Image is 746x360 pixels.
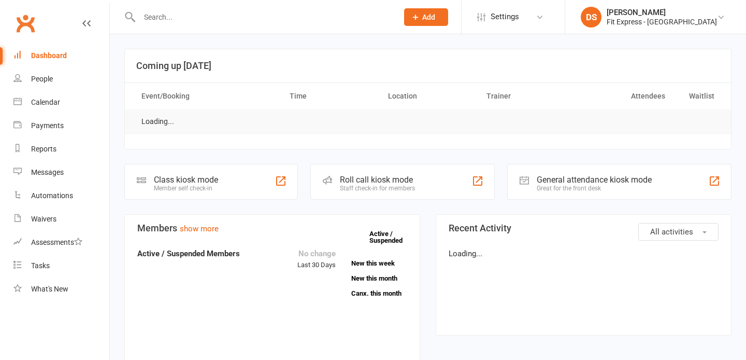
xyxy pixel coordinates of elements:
a: Active / Suspended [369,223,415,252]
a: Messages [13,161,109,184]
div: Automations [31,191,73,200]
td: Loading... [132,109,183,134]
div: Calendar [31,98,60,106]
div: What's New [31,285,68,293]
div: Great for the front desk [537,185,652,192]
a: show more [180,224,219,233]
div: Roll call kiosk mode [340,175,415,185]
a: New this week [351,260,407,267]
a: New this month [351,275,407,282]
div: Messages [31,168,64,176]
th: Time [280,83,379,109]
h3: Coming up [DATE] [136,61,720,71]
button: Add [404,8,448,26]
th: Location [379,83,477,109]
a: Assessments [13,231,109,254]
a: Waivers [13,207,109,231]
th: Event/Booking [132,83,280,109]
th: Attendees [576,83,674,109]
strong: Active / Suspended Members [137,249,240,258]
div: Member self check-in [154,185,218,192]
span: All activities [650,227,693,237]
div: Tasks [31,261,50,270]
div: Fit Express - [GEOGRAPHIC_DATA] [607,17,717,26]
div: Assessments [31,238,82,246]
div: DS [581,7,601,27]
button: All activities [638,223,719,241]
span: Settings [491,5,519,29]
a: Dashboard [13,44,109,67]
a: Calendar [13,91,109,114]
span: Add [422,13,435,21]
div: Class kiosk mode [154,175,218,185]
div: General attendance kiosk mode [537,175,652,185]
h3: Recent Activity [449,223,719,233]
a: Automations [13,184,109,207]
input: Search... [136,10,391,24]
div: People [31,75,53,83]
div: [PERSON_NAME] [607,8,717,17]
div: Dashboard [31,51,67,60]
div: Reports [31,145,56,153]
div: Last 30 Days [297,247,336,271]
div: No change [297,247,336,260]
a: Payments [13,114,109,137]
a: Reports [13,137,109,161]
a: Clubworx [12,10,38,36]
th: Waitlist [675,83,724,109]
p: Loading... [449,247,719,260]
div: Payments [31,121,64,130]
a: People [13,67,109,91]
div: Staff check-in for members [340,185,415,192]
h3: Members [137,223,407,233]
a: Tasks [13,254,109,278]
a: What's New [13,278,109,301]
div: Waivers [31,215,56,223]
a: Canx. this month [351,290,407,297]
th: Trainer [477,83,576,109]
